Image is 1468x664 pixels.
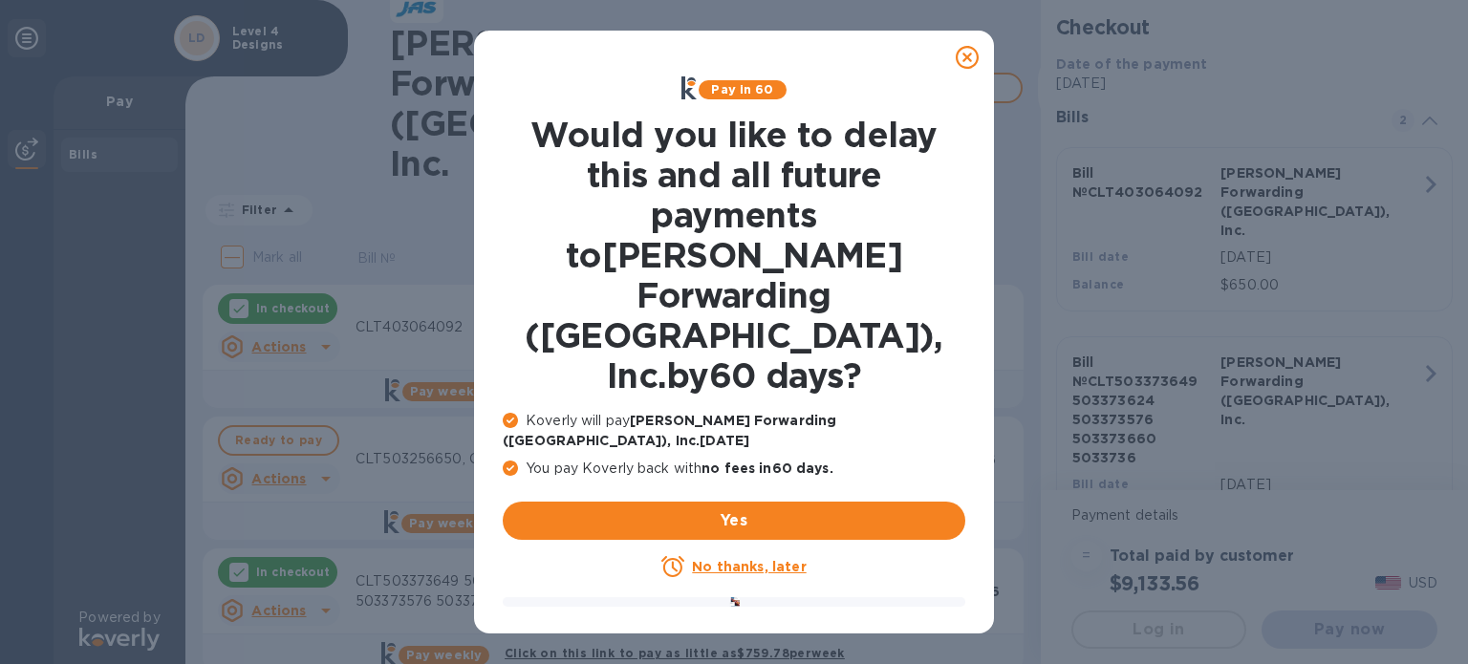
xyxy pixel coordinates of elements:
[503,459,965,479] p: You pay Koverly back with
[503,502,965,540] button: Yes
[692,559,806,574] u: No thanks, later
[702,461,832,476] b: no fees in 60 days .
[503,411,965,451] p: Koverly will pay
[503,413,836,448] b: [PERSON_NAME] Forwarding ([GEOGRAPHIC_DATA]), Inc. [DATE]
[503,115,965,396] h1: Would you like to delay this and all future payments to [PERSON_NAME] Forwarding ([GEOGRAPHIC_DAT...
[711,82,773,96] b: Pay in 60
[518,509,950,532] span: Yes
